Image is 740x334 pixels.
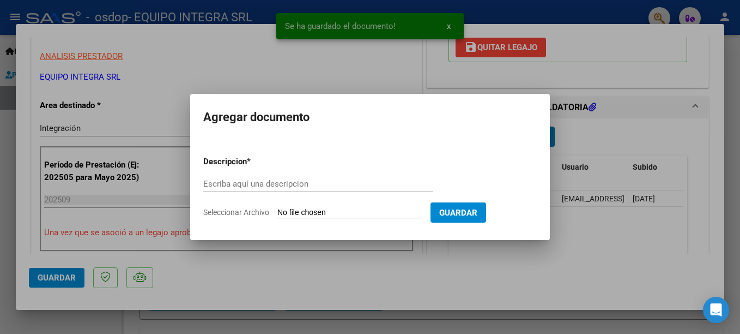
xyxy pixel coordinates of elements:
span: Seleccionar Archivo [203,208,269,217]
h2: Agregar documento [203,107,537,128]
div: Open Intercom Messenger [703,297,729,323]
button: Guardar [430,202,486,223]
p: Descripcion [203,156,304,168]
span: Guardar [439,208,477,218]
